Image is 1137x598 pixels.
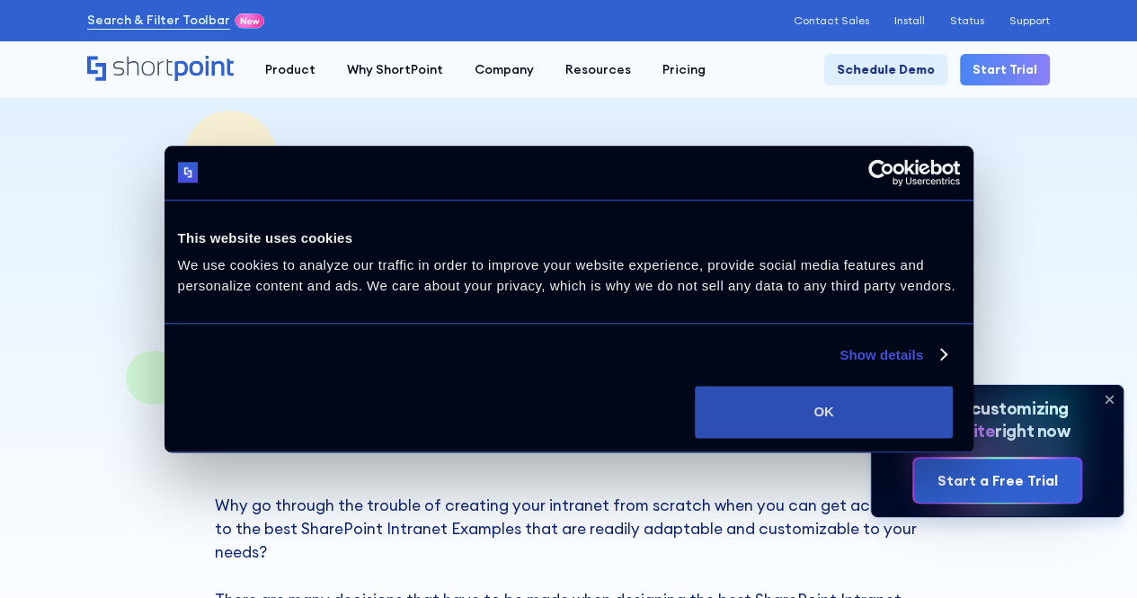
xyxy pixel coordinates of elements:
a: Resources [549,54,646,85]
a: Start Trial [960,54,1050,85]
a: Install [894,14,925,27]
a: Start a Free Trial [914,459,1079,503]
div: Why ShortPoint [347,60,443,79]
span: We use cookies to analyze our traffic in order to improve your website experience, provide social... [178,257,955,293]
a: Schedule Demo [824,54,947,85]
img: logo [178,163,199,183]
a: Product [249,54,331,85]
a: Contact Sales [794,14,869,27]
div: Resources [565,60,631,79]
iframe: Chat Widget [1047,512,1137,598]
a: Company [458,54,549,85]
a: Search & Filter Toolbar [87,11,230,30]
div: This website uses cookies [178,228,960,249]
a: Why ShortPoint [331,54,458,85]
a: Home [87,56,234,83]
div: Company [475,60,534,79]
div: Pricing [662,60,706,79]
a: Usercentrics Cookiebot - opens in a new window [803,159,960,186]
a: Pricing [646,54,721,85]
a: Status [950,14,984,27]
button: OK [695,386,953,438]
a: Show details [839,344,946,366]
div: Start a Free Trial [937,469,1057,491]
div: Product [265,60,315,79]
a: Support [1009,14,1050,27]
